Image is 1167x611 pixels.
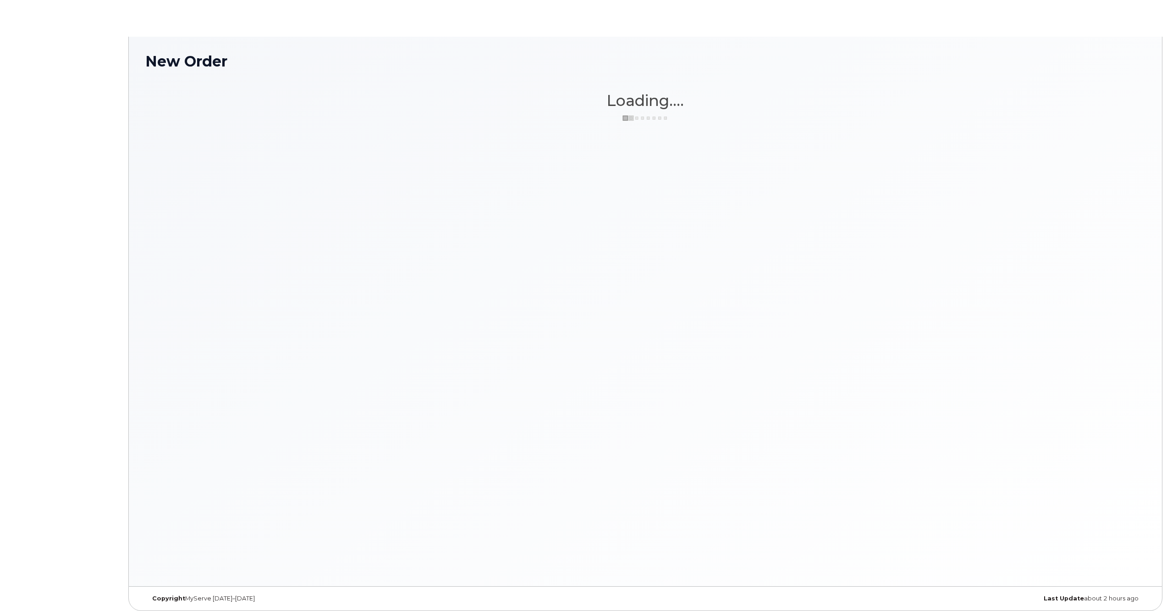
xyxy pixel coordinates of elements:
[145,92,1145,109] h1: Loading....
[145,53,1145,69] h1: New Order
[145,595,479,602] div: MyServe [DATE]–[DATE]
[812,595,1145,602] div: about 2 hours ago
[622,115,668,122] img: ajax-loader-3a6953c30dc77f0bf724df975f13086db4f4c1262e45940f03d1251963f1bf2e.gif
[152,595,185,602] strong: Copyright
[1044,595,1084,602] strong: Last Update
